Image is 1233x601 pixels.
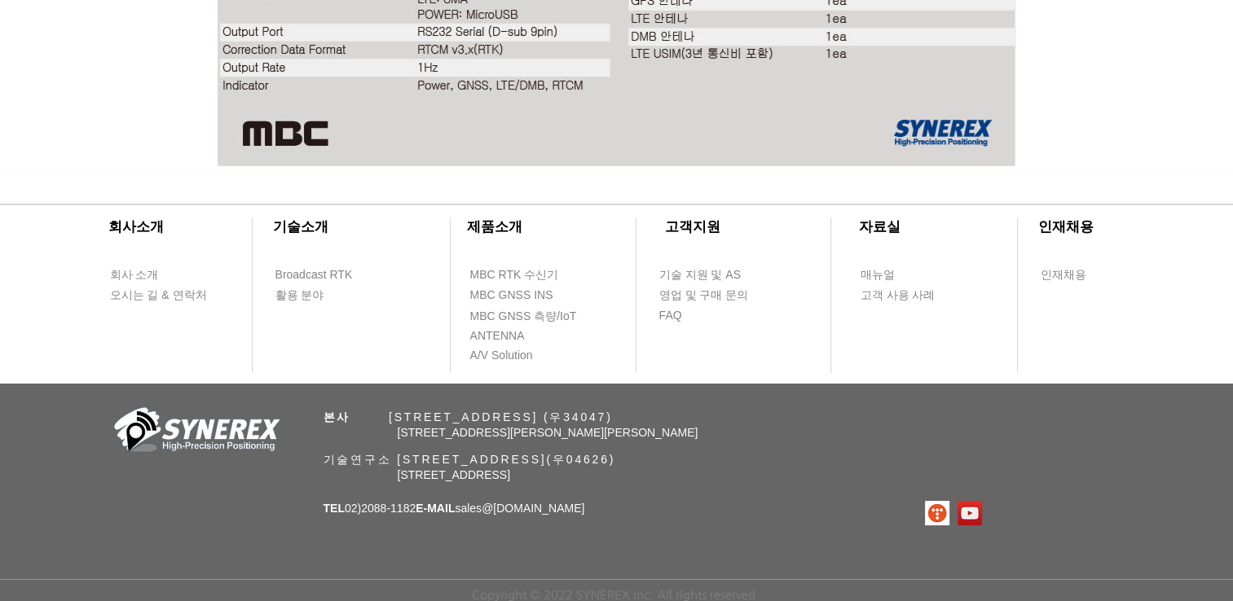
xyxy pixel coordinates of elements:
a: MBC RTK 수신기 [469,265,592,285]
a: 기술 지원 및 AS [658,265,781,285]
span: 활용 분야 [275,287,324,304]
span: ​기술소개 [273,219,328,235]
a: 영업 및 구매 문의 [658,285,752,305]
iframe: Wix Chat [1046,531,1233,601]
a: MBC GNSS INS [469,285,571,305]
span: MBC GNSS INS [470,287,553,304]
span: 02)2088-1182 sales [324,502,585,515]
span: 회사 소개 [110,267,159,283]
span: ​인재채용 [1038,219,1094,235]
a: 오시는 길 & 연락처 [109,285,219,305]
a: 고객 사용 사례 [860,285,953,305]
a: @[DOMAIN_NAME] [482,502,584,515]
span: [STREET_ADDRESS][PERSON_NAME][PERSON_NAME] [398,426,698,439]
ul: SNS 모음 [925,501,982,525]
span: A/V Solution [470,348,533,364]
span: 매뉴얼 [861,267,895,283]
span: ​ [STREET_ADDRESS] (우34047) [324,410,613,423]
span: [STREET_ADDRESS] [398,468,510,481]
img: 회사_로고-removebg-preview.png [105,406,284,458]
span: 영업 및 구매 문의 [659,287,749,304]
span: E-MAIL [416,502,455,515]
a: MBC GNSS 측량/IoT [469,306,612,327]
span: MBC GNSS 측량/IoT [470,309,577,325]
span: 인재채용 [1041,267,1086,283]
img: 유튜브 사회 아이콘 [958,501,982,525]
span: ​고객지원 [665,219,720,235]
span: 본사 [324,410,351,423]
span: 기술연구소 [STREET_ADDRESS](우04626) [324,453,616,466]
span: 기술 지원 및 AS [659,267,741,283]
span: ​제품소개 [467,219,522,235]
span: MBC RTK 수신기 [470,267,559,283]
span: FAQ [659,308,682,324]
span: ​회사소개 [108,219,164,235]
span: Copyright © 2022 SYNEREX Inc. All rights reserved [472,587,755,601]
span: 오시는 길 & 연락처 [110,287,207,304]
a: Broadcast RTK [275,265,368,285]
span: ​자료실 [859,219,901,235]
a: 활용 분야 [275,285,368,305]
a: FAQ [658,305,752,326]
span: Broadcast RTK [275,267,353,283]
span: ANTENNA [470,328,525,344]
img: 티스토리로고 [925,501,949,525]
a: 회사 소개 [109,265,203,285]
a: 인재채용 [1040,265,1117,285]
span: TEL [324,502,345,515]
a: A/V Solution [469,345,563,366]
span: 고객 사용 사례 [861,287,936,304]
a: ANTENNA [469,326,563,346]
a: 매뉴얼 [860,265,953,285]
